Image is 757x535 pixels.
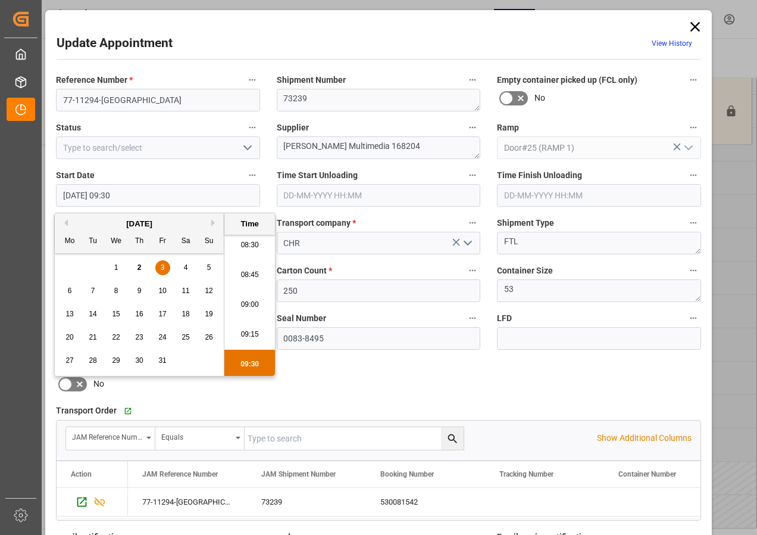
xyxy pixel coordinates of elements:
[277,312,326,325] span: Seal Number
[597,432,692,444] p: Show Additional Columns
[224,320,275,350] li: 09:15
[202,260,217,275] div: Choose Sunday, October 5th, 2025
[91,287,95,295] span: 7
[205,310,212,318] span: 19
[207,263,211,272] span: 5
[224,350,275,380] li: 09:30
[56,184,260,207] input: DD-MM-YYYY HH:MM
[112,356,120,365] span: 29
[112,333,120,341] span: 22
[277,89,481,111] textarea: 73239
[89,333,96,341] span: 21
[155,284,170,298] div: Choose Friday, October 10th, 2025
[245,72,260,88] button: Reference Number *
[158,333,166,341] span: 24
[686,120,701,135] button: Ramp
[71,470,92,478] div: Action
[128,488,247,516] div: 77-11294-[GEOGRAPHIC_DATA]
[132,330,147,345] div: Choose Thursday, October 23rd, 2025
[465,215,480,231] button: Transport company *
[237,139,255,157] button: open menu
[497,136,701,159] input: Type to search/select
[65,310,73,318] span: 13
[465,167,480,183] button: Time Start Unloading
[158,356,166,365] span: 31
[155,330,170,345] div: Choose Friday, October 24th, 2025
[86,234,101,249] div: Tu
[497,169,582,182] span: Time Finish Unloading
[72,429,142,443] div: JAM Reference Number
[497,279,701,302] textarea: 53
[155,427,245,450] button: open menu
[114,287,118,295] span: 8
[179,260,193,275] div: Choose Saturday, October 4th, 2025
[202,330,217,345] div: Choose Sunday, October 26th, 2025
[56,136,260,159] input: Type to search/select
[132,260,147,275] div: Choose Thursday, October 2nd, 2025
[465,120,480,135] button: Supplier
[441,427,464,450] button: search button
[497,312,512,325] span: LFD
[62,353,77,368] div: Choose Monday, October 27th, 2025
[380,470,434,478] span: Booking Number
[277,74,346,86] span: Shipment Number
[109,260,124,275] div: Choose Wednesday, October 1st, 2025
[179,234,193,249] div: Sa
[135,310,143,318] span: 16
[62,284,77,298] div: Choose Monday, October 6th, 2025
[245,167,260,183] button: Start Date
[56,405,117,417] span: Transport Order
[61,219,68,226] button: Previous Month
[57,488,128,517] div: Press SPACE to select this row.
[109,234,124,249] div: We
[66,427,155,450] button: open menu
[62,330,77,345] div: Choose Monday, October 20th, 2025
[135,356,143,365] span: 30
[465,263,480,278] button: Carton Count *
[89,356,96,365] span: 28
[161,429,232,443] div: Equals
[497,74,637,86] span: Empty container picked up (FCL only)
[277,217,356,229] span: Transport company
[277,136,481,159] textarea: [PERSON_NAME] Multimedia 168204
[86,353,101,368] div: Choose Tuesday, October 28th, 2025
[366,488,485,516] div: 530081542
[245,427,464,450] input: Type to search
[109,307,124,322] div: Choose Wednesday, October 15th, 2025
[678,139,696,157] button: open menu
[182,333,189,341] span: 25
[179,330,193,345] div: Choose Saturday, October 25th, 2025
[277,184,481,207] input: DD-MM-YYYY HH:MM
[202,234,217,249] div: Su
[89,310,96,318] span: 14
[62,307,77,322] div: Choose Monday, October 13th, 2025
[497,217,554,229] span: Shipment Type
[686,167,701,183] button: Time Finish Unloading
[132,234,147,249] div: Th
[497,184,701,207] input: DD-MM-YYYY HH:MM
[65,356,73,365] span: 27
[86,284,101,298] div: Choose Tuesday, October 7th, 2025
[55,218,224,230] div: [DATE]
[227,218,272,230] div: Time
[109,353,124,368] div: Choose Wednesday, October 29th, 2025
[224,231,275,260] li: 08:30
[277,265,332,277] span: Carton Count
[618,470,676,478] span: Container Number
[211,219,218,226] button: Next Month
[205,287,212,295] span: 12
[109,330,124,345] div: Choose Wednesday, October 22nd, 2025
[179,284,193,298] div: Choose Saturday, October 11th, 2025
[112,310,120,318] span: 15
[158,287,166,295] span: 10
[184,263,188,272] span: 4
[109,284,124,298] div: Choose Wednesday, October 8th, 2025
[202,307,217,322] div: Choose Sunday, October 19th, 2025
[465,72,480,88] button: Shipment Number
[62,234,77,249] div: Mo
[158,310,166,318] span: 17
[114,263,118,272] span: 1
[458,234,476,253] button: open menu
[497,265,553,277] span: Container Size
[86,330,101,345] div: Choose Tuesday, October 21st, 2025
